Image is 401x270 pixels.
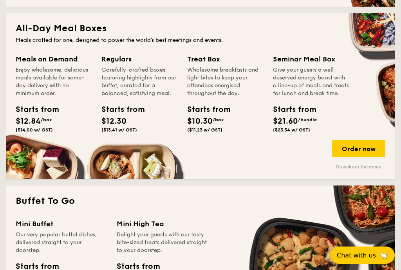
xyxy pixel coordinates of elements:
[16,54,92,65] div: Meals on Demand
[273,127,310,133] span: ($23.54 w/ GST)
[187,117,213,126] span: $10.30
[16,195,385,207] h2: Buffet To Go
[117,231,208,254] div: Delight your guests with our tasty bite-sized treats delivered straight to your doorstep.
[16,22,385,35] h2: All-Day Meal Boxes
[117,218,208,229] div: Mini High Tea
[101,66,178,97] div: Carefully-crafted boxes featuring highlights from our buffet, curated for a balanced, satisfying ...
[273,104,308,115] div: Starts from
[16,36,385,44] div: Meals crafted for one, designed to power the world's best meetings and events.
[187,66,264,97] div: Wholesome breakfasts and light bites to keep your attendees energised throughout the day.
[332,140,385,157] div: Order now
[101,104,137,115] div: Starts from
[187,54,264,65] div: Treat Box
[101,117,126,126] span: $12.30
[379,251,388,260] span: 🦙
[273,54,349,65] div: Seminar Meal Box
[332,164,385,170] a: Download the menu
[16,66,92,97] div: Enjoy wholesome, delicious meals available for same-day delivery with no minimum order.
[298,117,317,122] span: /bundle
[16,218,107,229] div: Mini Buffet
[337,252,376,259] span: Chat with us
[213,117,224,122] span: /box
[16,127,53,133] span: ($14.00 w/ GST)
[16,117,41,126] span: $12.84
[16,104,51,115] div: Starts from
[273,117,298,126] span: $21.60
[187,127,222,133] span: ($11.23 w/ GST)
[331,247,395,264] button: Chat with us🦙
[41,117,52,122] span: /box
[101,127,137,133] span: ($13.41 w/ GST)
[187,104,222,115] div: Starts from
[101,54,178,65] div: Regulars
[16,231,107,254] div: Our very popular buffet dishes, delivered straight to your doorstep.
[273,66,349,97] div: Give your guests a well-deserved energy boost with a line-up of meals and treats for lunch and br...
